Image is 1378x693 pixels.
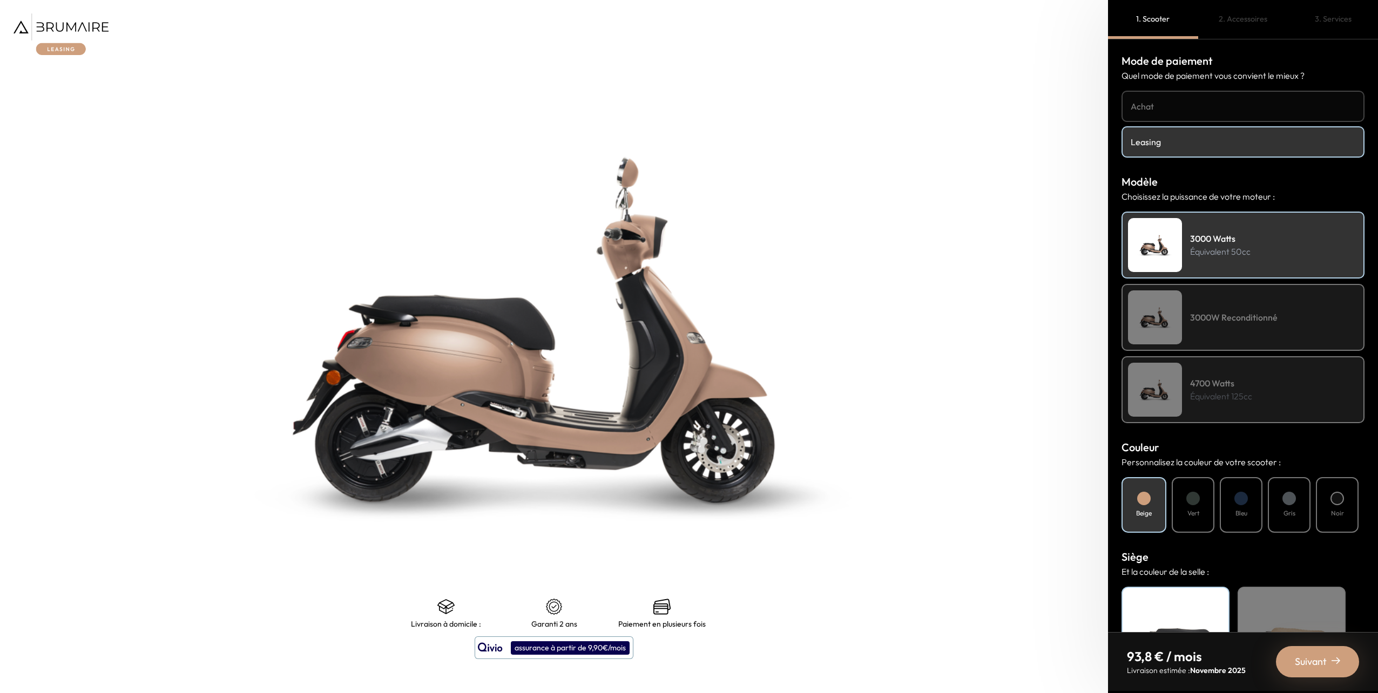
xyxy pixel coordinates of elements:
h4: Beige [1136,508,1152,518]
h4: Noir [1128,593,1223,607]
h4: Leasing [1131,135,1355,148]
p: Livraison estimée : [1127,665,1246,676]
img: Scooter Leasing [1128,363,1182,417]
p: Quel mode de paiement vous convient le mieux ? [1122,69,1365,82]
h4: Beige [1244,593,1339,607]
h4: Noir [1331,508,1344,518]
img: Scooter Leasing [1128,218,1182,272]
img: shipping.png [437,598,455,615]
h4: Achat [1131,100,1355,113]
h3: Modèle [1122,174,1365,190]
img: credit-cards.png [653,598,671,615]
img: certificat-de-garantie.png [545,598,563,615]
p: Équivalent 50cc [1190,245,1251,258]
a: Achat [1122,91,1365,122]
h3: Mode de paiement [1122,53,1365,69]
button: assurance à partir de 9,90€/mois [475,636,633,659]
span: Suivant [1295,654,1327,669]
p: Garanti 2 ans [531,620,577,628]
p: Équivalent 125cc [1190,390,1252,403]
p: Livraison à domicile : [411,620,481,628]
h4: Vert [1187,508,1199,518]
p: Paiement en plusieurs fois [618,620,706,628]
p: 93,8 € / mois [1127,648,1246,665]
img: logo qivio [478,641,503,654]
p: Choisissez la puissance de votre moteur : [1122,190,1365,203]
h3: Siège [1122,549,1365,565]
h4: Gris [1284,508,1295,518]
h4: 4700 Watts [1190,377,1252,390]
h3: Couleur [1122,439,1365,456]
span: Novembre 2025 [1190,665,1246,675]
img: Scooter Leasing [1128,290,1182,344]
h4: Bleu [1235,508,1247,518]
p: Et la couleur de la selle : [1122,565,1365,578]
h4: 3000 Watts [1190,232,1251,245]
img: right-arrow-2.png [1332,656,1340,665]
div: assurance à partir de 9,90€/mois [511,641,630,655]
img: Brumaire Leasing [13,13,109,55]
p: Personnalisez la couleur de votre scooter : [1122,456,1365,468]
h4: 3000W Reconditionné [1190,311,1278,324]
